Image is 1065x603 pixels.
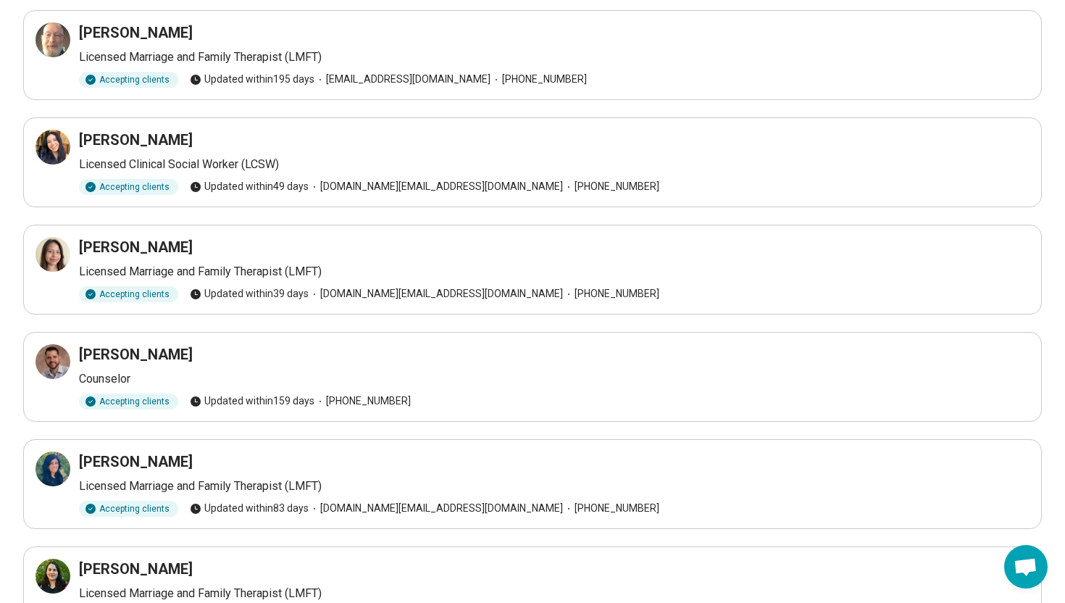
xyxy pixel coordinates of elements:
[79,344,193,365] h3: [PERSON_NAME]
[79,478,1029,495] p: Licensed Marriage and Family Therapist (LMFT)
[79,585,1029,602] p: Licensed Marriage and Family Therapist (LMFT)
[79,263,1029,280] p: Licensed Marriage and Family Therapist (LMFT)
[79,179,178,195] div: Accepting clients
[79,370,1029,388] p: Counselor
[190,179,309,194] span: Updated within 49 days
[314,394,411,409] span: [PHONE_NUMBER]
[563,286,659,301] span: [PHONE_NUMBER]
[563,179,659,194] span: [PHONE_NUMBER]
[563,501,659,516] span: [PHONE_NUMBER]
[314,72,490,87] span: [EMAIL_ADDRESS][DOMAIN_NAME]
[190,72,314,87] span: Updated within 195 days
[490,72,587,87] span: [PHONE_NUMBER]
[190,286,309,301] span: Updated within 39 days
[309,286,563,301] span: [DOMAIN_NAME][EMAIL_ADDRESS][DOMAIN_NAME]
[79,72,178,88] div: Accepting clients
[79,286,178,302] div: Accepting clients
[79,22,193,43] h3: [PERSON_NAME]
[190,501,309,516] span: Updated within 83 days
[79,49,1029,66] p: Licensed Marriage and Family Therapist (LMFT)
[79,394,178,409] div: Accepting clients
[79,452,193,472] h3: [PERSON_NAME]
[79,559,193,579] h3: [PERSON_NAME]
[79,501,178,517] div: Accepting clients
[1004,545,1048,589] div: Open chat
[190,394,314,409] span: Updated within 159 days
[79,130,193,150] h3: [PERSON_NAME]
[79,156,1029,173] p: Licensed Clinical Social Worker (LCSW)
[79,237,193,257] h3: [PERSON_NAME]
[309,501,563,516] span: [DOMAIN_NAME][EMAIL_ADDRESS][DOMAIN_NAME]
[309,179,563,194] span: [DOMAIN_NAME][EMAIL_ADDRESS][DOMAIN_NAME]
